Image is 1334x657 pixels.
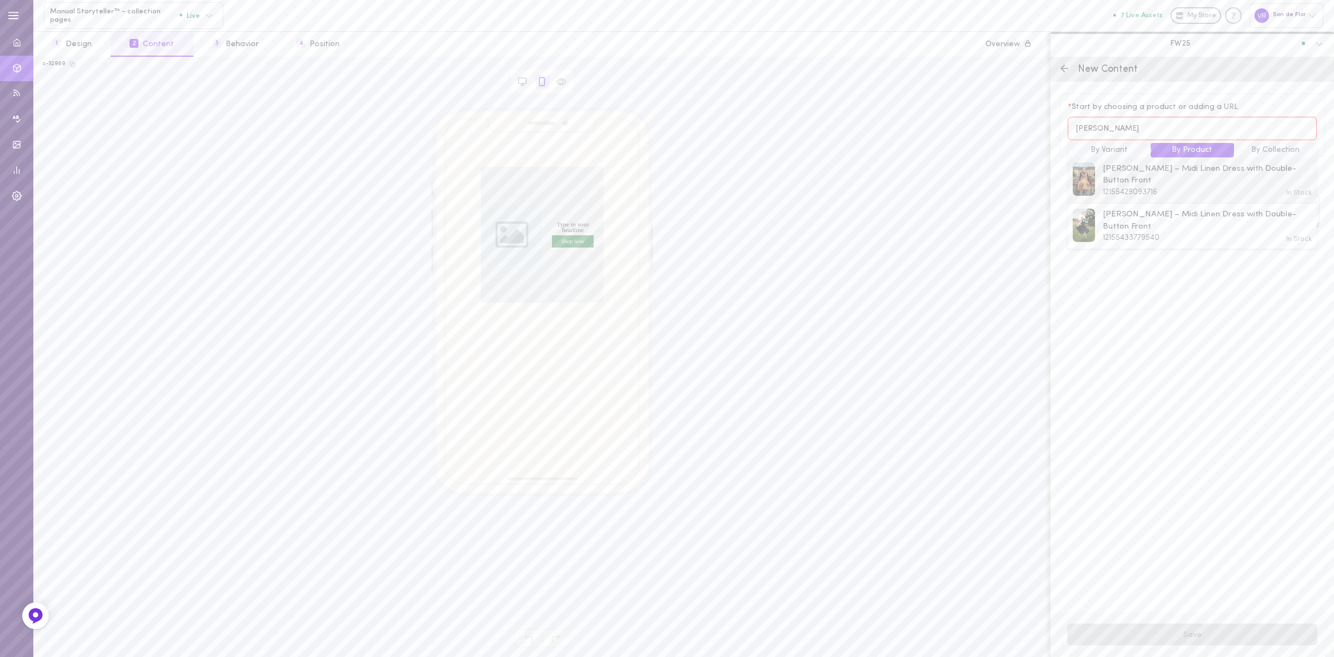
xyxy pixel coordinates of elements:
span: 4 [296,39,305,48]
span: FW25 [1170,38,1191,48]
div: New Content [1051,57,1334,82]
button: 1Design [33,32,111,57]
span: In Stock [1286,189,1312,196]
span: 12155429093716 [1103,188,1157,196]
span: Undo [514,629,542,648]
img: Feedback Button [27,607,44,624]
div: c-32969 [43,60,66,68]
span: Redo [542,629,570,648]
span: In Stock [1286,235,1312,243]
a: 7 Live Assets [1113,12,1171,19]
span: 3 [212,39,221,48]
span: 12155433779540 [1103,234,1159,242]
span: 1 [52,39,61,48]
button: By Variant [1068,143,1151,157]
button: By Product [1151,143,1233,157]
button: Overview [967,32,1051,57]
span: Start by choosing a product or adding a URL [1068,102,1317,113]
span: My Store [1187,11,1216,21]
span: [PERSON_NAME] – Midi Linen Dress with Double-Button Front [1103,209,1312,233]
span: Live [180,12,200,19]
div: Knowledge center [1225,7,1242,24]
input: Choose a page, SKU or insert a specific URL [1068,117,1317,141]
button: 4Position [277,32,359,57]
button: 7 Live Assets [1113,12,1163,19]
span: [PERSON_NAME] – Midi Linen Dress with Double-Button Front [1103,163,1312,187]
button: + Add Slide [1067,243,1108,250]
button: 3Behavior [193,32,277,57]
span: Shop Now [552,235,594,248]
button: By Collection [1234,143,1317,157]
button: 2Content [111,32,193,57]
div: Son de Flor [1250,3,1323,27]
button: Save [1067,624,1317,645]
span: 2 [130,39,138,48]
span: Manual Storyteller™ - collection pages [50,7,180,24]
a: My Store [1171,7,1221,24]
